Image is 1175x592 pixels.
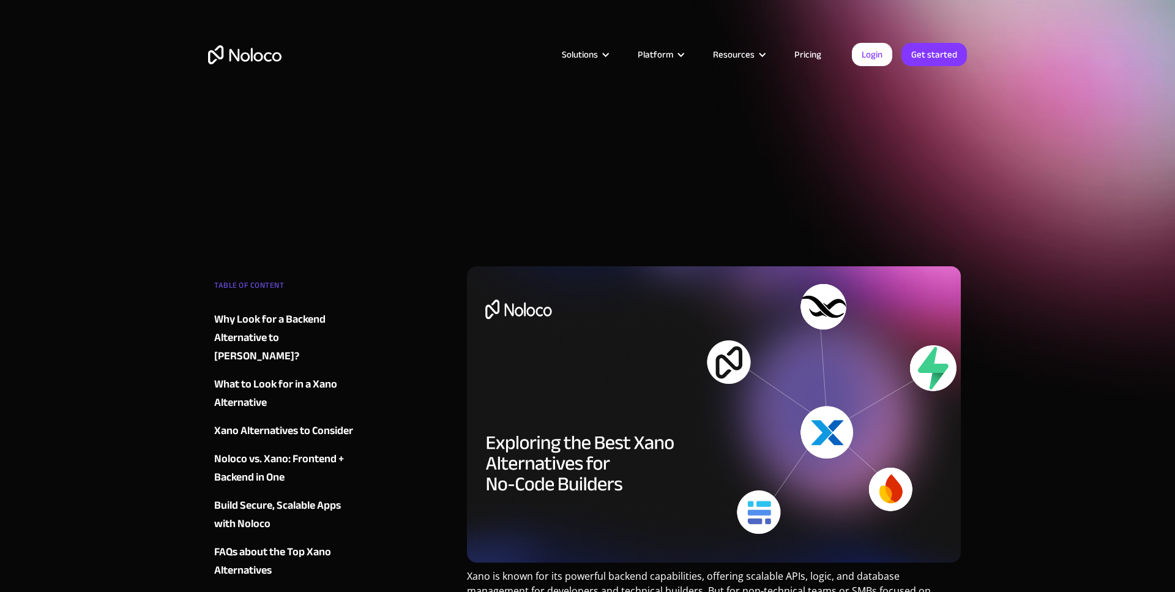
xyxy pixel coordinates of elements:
div: Solutions [546,47,622,62]
div: Resources [713,47,755,62]
a: Pricing [779,47,837,62]
div: Resources [698,47,779,62]
a: Why Look for a Backend Alternative to [PERSON_NAME]? [214,310,362,365]
a: Build Secure, Scalable Apps with Noloco [214,496,362,533]
div: Xano Alternatives to Consider [214,422,353,440]
div: TABLE OF CONTENT [214,276,362,301]
a: Xano Alternatives to Consider [214,422,362,440]
a: Get started [901,43,967,66]
a: home [208,45,282,64]
div: Platform [622,47,698,62]
div: Solutions [562,47,598,62]
div: Platform [638,47,673,62]
a: What to Look for in a Xano Alternative [214,375,362,412]
a: FAQs about the Top Xano Alternatives [214,543,362,580]
a: Noloco vs. Xano: Frontend + Backend in One [214,450,362,487]
a: Login [852,43,892,66]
